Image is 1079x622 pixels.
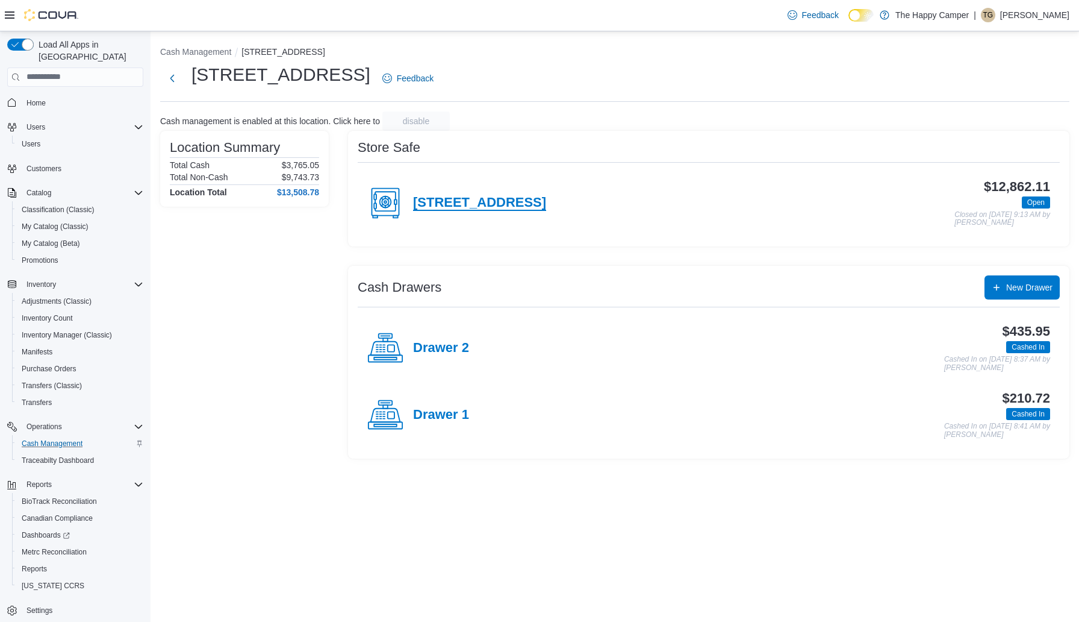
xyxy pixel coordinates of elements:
[22,603,143,618] span: Settings
[895,8,969,22] p: The Happy Camper
[22,186,143,200] span: Catalog
[22,603,57,618] a: Settings
[26,422,62,432] span: Operations
[17,562,52,576] a: Reports
[22,456,94,465] span: Traceabilty Dashboard
[17,311,78,325] a: Inventory Count
[160,46,1069,60] nav: An example of EuiBreadcrumbs
[17,494,143,509] span: BioTrack Reconciliation
[22,120,143,134] span: Users
[17,328,117,342] a: Inventory Manager (Classic)
[17,579,89,593] a: [US_STATE] CCRS
[22,398,52,407] span: Transfers
[17,436,143,451] span: Cash Management
[12,218,148,235] button: My Catalog (Classic)
[12,452,148,469] button: Traceabilty Dashboard
[12,136,148,152] button: Users
[12,310,148,327] button: Inventory Count
[22,277,143,292] span: Inventory
[1027,197,1045,208] span: Open
[22,139,40,149] span: Users
[12,327,148,344] button: Inventory Manager (Classic)
[17,203,99,217] a: Classification (Classic)
[1006,408,1050,420] span: Cashed In
[22,330,112,340] span: Inventory Manager (Classic)
[160,116,380,126] p: Cash management is enabled at this location. Click here to
[17,311,143,325] span: Inventory Count
[1000,8,1069,22] p: [PERSON_NAME]
[26,122,45,132] span: Users
[12,527,148,544] a: Dashboards
[12,360,148,377] button: Purchase Orders
[17,236,85,251] a: My Catalog (Beta)
[2,94,148,112] button: Home
[12,252,148,269] button: Promotions
[1006,281,1053,294] span: New Drawer
[22,439,82,448] span: Cash Management
[12,377,148,394] button: Transfers (Classic)
[944,423,1050,439] p: Cashed In on [DATE] 8:41 AM by [PERSON_NAME]
[22,419,143,434] span: Operations
[12,577,148,594] button: [US_STATE] CCRS
[22,347,52,357] span: Manifests
[17,137,143,151] span: Users
[984,180,1050,194] h3: $12,862.11
[397,72,434,84] span: Feedback
[2,418,148,435] button: Operations
[22,277,61,292] button: Inventory
[160,47,231,57] button: Cash Management
[26,280,56,289] span: Inventory
[403,115,429,127] span: disable
[17,328,143,342] span: Inventory Manager (Classic)
[17,545,92,559] a: Metrc Reconciliation
[17,545,143,559] span: Metrc Reconciliation
[17,253,63,268] a: Promotions
[358,140,420,155] h3: Store Safe
[17,379,143,393] span: Transfers (Classic)
[1003,324,1050,339] h3: $435.95
[22,239,80,248] span: My Catalog (Beta)
[22,297,92,306] span: Adjustments (Classic)
[17,395,143,410] span: Transfers
[1006,341,1050,353] span: Cashed In
[26,188,51,198] span: Catalog
[191,63,370,87] h1: [STREET_ADDRESS]
[22,186,56,200] button: Catalog
[2,476,148,493] button: Reports
[17,294,96,309] a: Adjustments (Classic)
[983,8,993,22] span: TG
[17,528,75,542] a: Dashboards
[282,160,319,170] p: $3,765.05
[17,528,143,542] span: Dashboards
[22,120,50,134] button: Users
[24,9,78,21] img: Cova
[160,66,184,90] button: Next
[12,235,148,252] button: My Catalog (Beta)
[413,195,546,211] h4: [STREET_ADDRESS]
[17,219,93,234] a: My Catalog (Classic)
[981,8,995,22] div: Tyler Giamberini
[26,480,52,489] span: Reports
[34,39,143,63] span: Load All Apps in [GEOGRAPHIC_DATA]
[22,161,143,176] span: Customers
[783,3,844,27] a: Feedback
[17,453,143,468] span: Traceabilty Dashboard
[17,395,57,410] a: Transfers
[17,579,143,593] span: Washington CCRS
[17,362,143,376] span: Purchase Orders
[282,172,319,182] p: $9,743.73
[22,514,93,523] span: Canadian Compliance
[954,211,1050,227] p: Closed on [DATE] 9:13 AM by [PERSON_NAME]
[170,172,228,182] h6: Total Non-Cash
[277,187,319,197] h4: $13,508.78
[17,379,87,393] a: Transfers (Classic)
[1012,409,1045,419] span: Cashed In
[413,407,469,423] h4: Drawer 1
[22,381,82,391] span: Transfers (Classic)
[2,160,148,177] button: Customers
[170,187,227,197] h4: Location Total
[358,280,441,295] h3: Cash Drawers
[22,477,57,492] button: Reports
[12,394,148,411] button: Transfers
[17,137,45,151] a: Users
